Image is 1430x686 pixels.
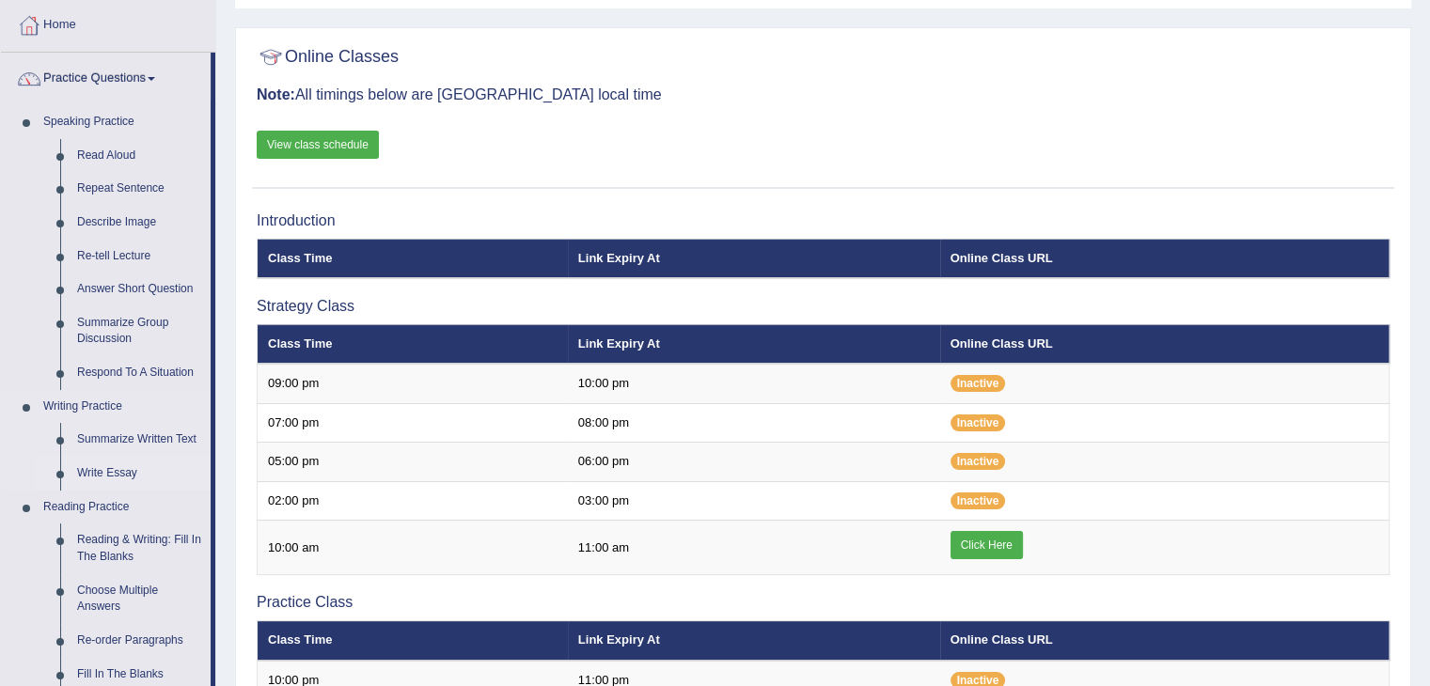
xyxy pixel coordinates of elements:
[69,457,211,491] a: Write Essay
[568,364,940,403] td: 10:00 pm
[69,139,211,173] a: Read Aloud
[568,324,940,364] th: Link Expiry At
[951,414,1006,431] span: Inactive
[69,523,211,573] a: Reading & Writing: Fill In The Blanks
[69,574,211,624] a: Choose Multiple Answers
[258,239,568,278] th: Class Time
[951,375,1006,392] span: Inactive
[69,306,211,356] a: Summarize Group Discussion
[69,273,211,306] a: Answer Short Question
[568,239,940,278] th: Link Expiry At
[35,390,211,424] a: Writing Practice
[69,624,211,658] a: Re-order Paragraphs
[568,481,940,521] td: 03:00 pm
[258,521,568,575] td: 10:00 am
[35,491,211,524] a: Reading Practice
[69,240,211,273] a: Re-tell Lecture
[69,423,211,457] a: Summarize Written Text
[257,43,399,71] h2: Online Classes
[69,206,211,240] a: Describe Image
[257,594,1390,611] h3: Practice Class
[258,443,568,482] td: 05:00 pm
[940,621,1390,661] th: Online Class URL
[951,531,1023,559] a: Click Here
[35,105,211,139] a: Speaking Practice
[258,403,568,443] td: 07:00 pm
[940,324,1390,364] th: Online Class URL
[257,86,1390,103] h3: All timings below are [GEOGRAPHIC_DATA] local time
[568,621,940,661] th: Link Expiry At
[1,53,211,100] a: Practice Questions
[568,443,940,482] td: 06:00 pm
[568,403,940,443] td: 08:00 pm
[257,212,1390,229] h3: Introduction
[258,621,568,661] th: Class Time
[568,521,940,575] td: 11:00 am
[257,131,379,159] a: View class schedule
[951,453,1006,470] span: Inactive
[69,356,211,390] a: Respond To A Situation
[940,239,1390,278] th: Online Class URL
[258,324,568,364] th: Class Time
[258,481,568,521] td: 02:00 pm
[257,298,1390,315] h3: Strategy Class
[951,492,1006,509] span: Inactive
[69,172,211,206] a: Repeat Sentence
[258,364,568,403] td: 09:00 pm
[257,86,295,102] b: Note:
